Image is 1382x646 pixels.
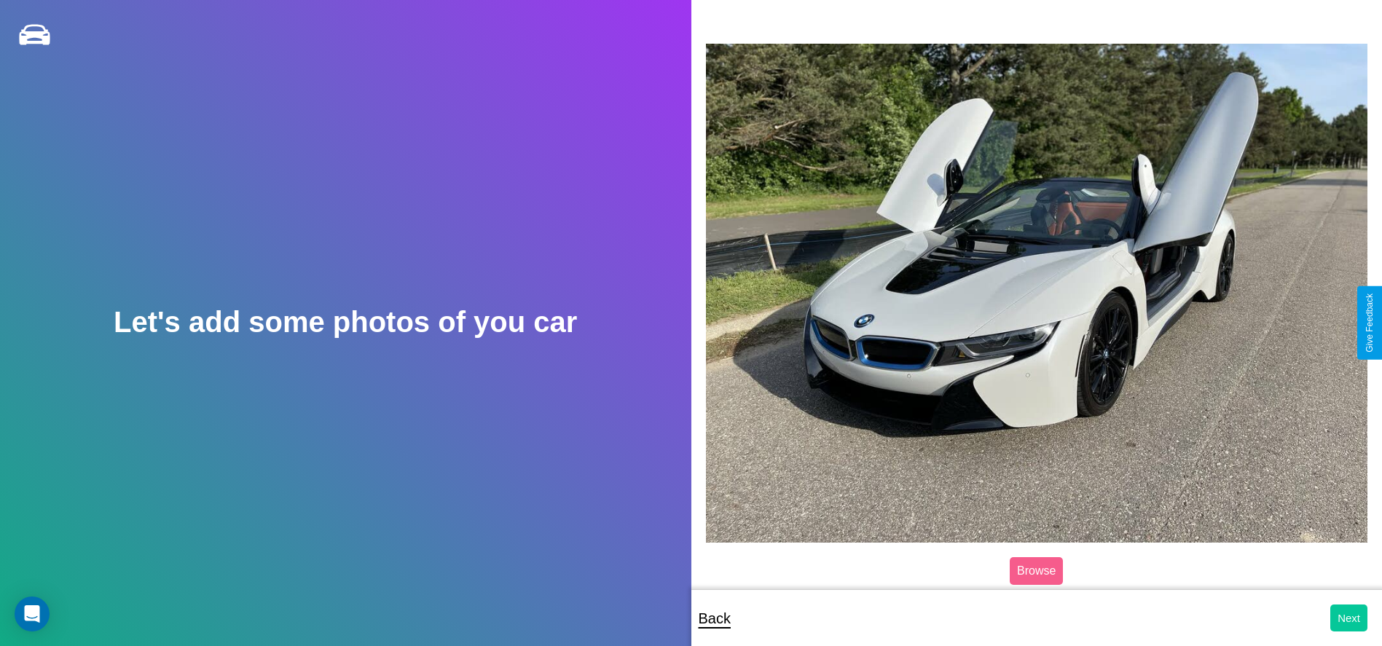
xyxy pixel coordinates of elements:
p: Back [699,605,731,631]
label: Browse [1010,557,1063,585]
div: Open Intercom Messenger [15,596,50,631]
h2: Let's add some photos of you car [114,306,577,339]
div: Give Feedback [1365,294,1375,352]
img: posted [706,44,1368,543]
button: Next [1330,604,1367,631]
